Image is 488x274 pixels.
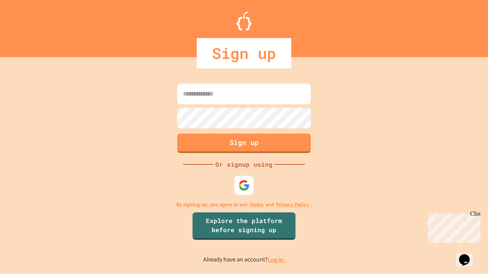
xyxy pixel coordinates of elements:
[456,244,480,266] iframe: chat widget
[236,11,252,30] img: Logo.svg
[213,160,274,169] div: Or signup using
[249,201,263,209] a: Terms
[238,180,250,191] img: google-icon.svg
[268,256,285,264] a: Log in.
[203,255,285,264] p: Already have an account?
[176,201,312,209] p: By signing up, you agree to our and .
[193,212,295,240] a: Explore the platform before signing up
[425,210,480,243] iframe: chat widget
[197,38,291,68] div: Sign up
[276,201,309,209] a: Privacy Policy
[177,134,311,153] button: Sign up
[3,3,53,48] div: Chat with us now!Close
